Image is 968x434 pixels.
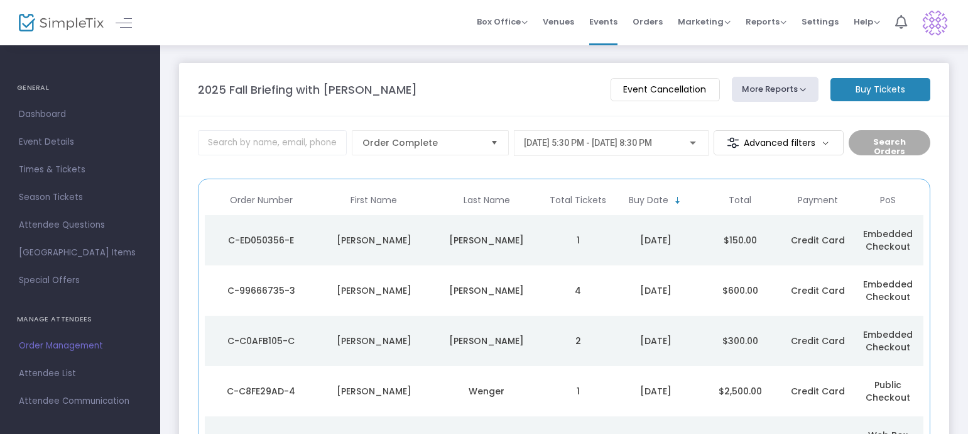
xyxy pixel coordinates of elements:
[19,393,141,409] span: Attendee Communication
[19,162,141,178] span: Times & Tickets
[433,385,540,398] div: Wenger
[698,366,783,416] td: $2,500.00
[208,234,314,247] div: C-ED050356-E
[208,335,314,347] div: C-C0AFB105-C
[362,136,481,149] span: Order Complete
[746,16,786,28] span: Reports
[727,136,739,149] img: filter
[19,134,141,150] span: Event Details
[17,307,143,332] h4: MANAGE ATTENDEES
[880,195,896,206] span: PoS
[320,284,427,297] div: James
[477,16,528,28] span: Box Office
[854,16,880,28] span: Help
[543,366,613,416] td: 1
[19,106,141,123] span: Dashboard
[863,228,913,253] span: Embedded Checkout
[433,335,540,347] div: Sakry
[698,215,783,265] td: $150.00
[830,78,930,101] m-button: Buy Tickets
[791,335,845,347] span: Credit Card
[729,195,751,206] span: Total
[732,77,818,102] button: More Reports
[611,78,720,101] m-button: Event Cancellation
[798,195,838,206] span: Payment
[208,284,314,297] div: C-99666735-3
[19,338,141,354] span: Order Management
[543,265,613,316] td: 4
[433,234,540,247] div: Swanson
[198,130,347,155] input: Search by name, email, phone, order number, ip address, or last 4 digits of card
[678,16,731,28] span: Marketing
[616,284,695,297] div: 8/24/2025
[486,131,503,155] button: Select
[320,335,427,347] div: Clifford
[19,245,141,261] span: [GEOGRAPHIC_DATA] Items
[616,234,695,247] div: 8/24/2025
[633,6,663,38] span: Orders
[230,195,293,206] span: Order Number
[19,365,141,382] span: Attendee List
[433,284,540,297] div: wiese
[19,217,141,233] span: Attendee Questions
[863,278,913,303] span: Embedded Checkout
[19,189,141,206] span: Season Tickets
[589,6,617,38] span: Events
[866,379,910,404] span: Public Checkout
[629,195,668,206] span: Buy Date
[714,130,844,155] m-button: Advanced filters
[863,328,913,353] span: Embedded Checkout
[791,385,845,398] span: Credit Card
[791,284,845,297] span: Credit Card
[543,316,613,366] td: 2
[791,234,845,247] span: Credit Card
[208,385,314,398] div: C-C8FE29AD-4
[698,265,783,316] td: $600.00
[543,215,613,265] td: 1
[320,234,427,247] div: Peter
[17,75,143,101] h4: GENERAL
[19,272,141,289] span: Special Offers
[673,196,683,206] span: Sortable
[198,81,417,98] m-panel-title: 2025 Fall Briefing with [PERSON_NAME]
[320,385,427,398] div: Jerry
[616,385,695,398] div: 8/22/2025
[524,138,652,148] span: [DATE] 5:30 PM - [DATE] 8:30 PM
[464,195,510,206] span: Last Name
[543,186,613,215] th: Total Tickets
[351,195,397,206] span: First Name
[543,6,574,38] span: Venues
[802,6,839,38] span: Settings
[698,316,783,366] td: $300.00
[616,335,695,347] div: 8/22/2025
